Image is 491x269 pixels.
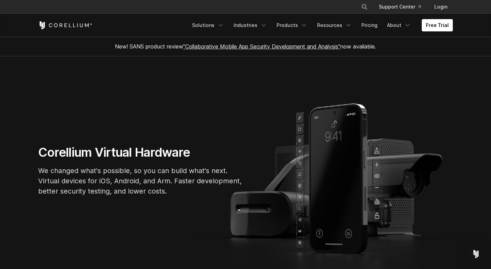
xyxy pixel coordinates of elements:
[357,19,382,31] a: Pricing
[38,145,243,160] h1: Corellium Virtual Hardware
[188,19,228,31] a: Solutions
[383,19,415,31] a: About
[358,1,371,13] button: Search
[313,19,356,31] a: Resources
[38,21,92,29] a: Corellium Home
[429,1,453,13] a: Login
[353,1,453,13] div: Navigation Menu
[188,19,453,31] div: Navigation Menu
[373,1,426,13] a: Support Center
[183,43,340,50] a: "Collaborative Mobile App Security Development and Analysis"
[468,246,484,262] div: Open Intercom Messenger
[229,19,271,31] a: Industries
[272,19,312,31] a: Products
[422,19,453,31] a: Free Trial
[38,166,243,196] p: We changed what's possible, so you can build what's next. Virtual devices for iOS, Android, and A...
[115,43,376,50] span: New! SANS product review now available.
